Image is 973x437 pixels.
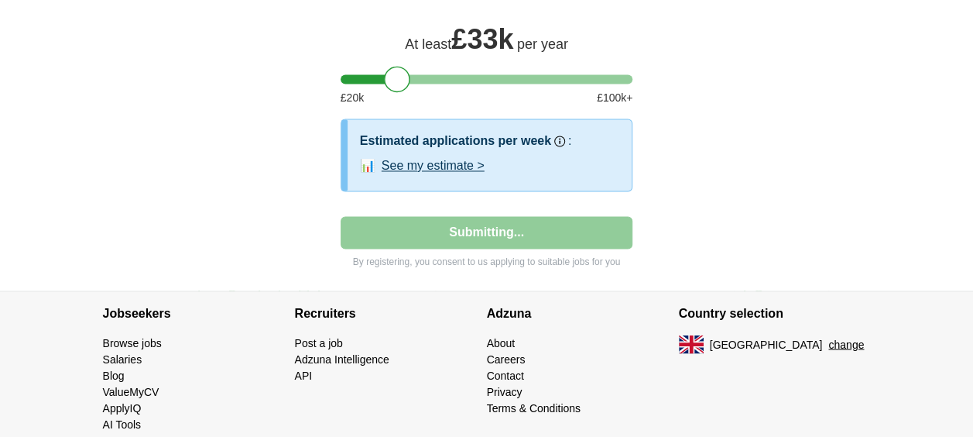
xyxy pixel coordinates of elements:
[405,36,451,52] span: At least
[568,132,571,150] h3: :
[360,132,551,150] h3: Estimated applications per week
[103,353,142,365] a: Salaries
[710,336,823,353] span: [GEOGRAPHIC_DATA]
[487,385,522,397] a: Privacy
[828,336,864,353] button: change
[487,353,526,365] a: Careers
[517,36,568,52] span: per year
[103,385,159,397] a: ValueMyCV
[103,418,142,430] a: AI Tools
[295,336,343,349] a: Post a job
[341,216,633,249] button: Submitting...
[487,336,516,349] a: About
[360,157,375,175] span: 📊
[679,291,871,335] h4: Country selection
[382,157,485,175] button: See my estimate >
[341,255,633,269] p: By registering, you consent to us applying to suitable jobs for you
[487,369,524,381] a: Contact
[451,23,513,55] span: £ 33k
[295,353,389,365] a: Adzuna Intelligence
[487,401,581,414] a: Terms & Conditions
[341,90,364,106] span: £ 20 k
[103,369,125,381] a: Blog
[295,369,313,381] a: API
[679,335,704,353] img: UK flag
[103,401,142,414] a: ApplyIQ
[103,336,162,349] a: Browse jobs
